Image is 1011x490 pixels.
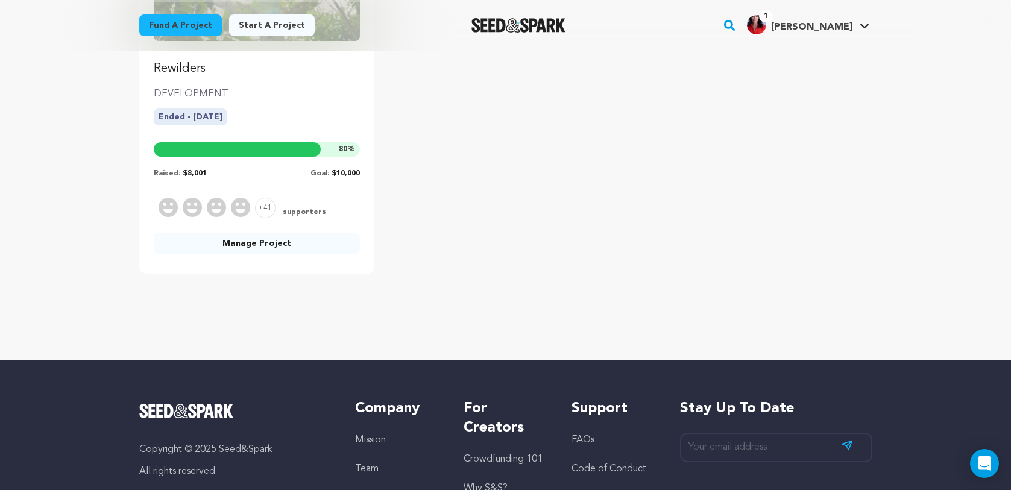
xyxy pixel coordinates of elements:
[139,464,332,479] p: All rights reserved
[355,435,386,445] a: Mission
[154,87,361,101] p: DEVELOPMENT
[747,15,766,34] img: 720a3f71b7ba1c2c.jpg
[310,170,329,177] span: Goal:
[332,170,360,177] span: $10,000
[572,464,646,474] a: Code of Conduct
[183,170,207,177] span: $8,001
[339,145,355,154] span: %
[745,13,872,38] span: Natalie C.'s Profile
[680,399,872,418] h5: Stay up to date
[355,399,439,418] h5: Company
[154,60,361,77] p: Rewilders
[355,464,379,474] a: Team
[759,10,773,22] span: 1
[139,404,332,418] a: Seed&Spark Homepage
[159,198,178,217] img: Supporter Image
[231,198,250,217] img: Supporter Image
[572,399,655,418] h5: Support
[154,108,227,125] p: Ended - [DATE]
[183,198,202,217] img: Supporter Image
[139,404,234,418] img: Seed&Spark Logo
[139,442,332,457] p: Copyright © 2025 Seed&Spark
[229,14,315,36] a: Start a project
[970,449,999,478] div: Open Intercom Messenger
[207,198,226,217] img: Supporter Image
[154,170,180,177] span: Raised:
[471,18,566,33] a: Seed&Spark Homepage
[572,435,594,445] a: FAQs
[464,454,543,464] a: Crowdfunding 101
[747,15,852,34] div: Natalie C.'s Profile
[154,233,361,254] a: Manage Project
[255,198,276,218] span: +41
[139,14,222,36] a: Fund a project
[745,13,872,34] a: Natalie C.'s Profile
[464,399,547,438] h5: For Creators
[771,22,852,32] span: [PERSON_NAME]
[471,18,566,33] img: Seed&Spark Logo Dark Mode
[280,207,326,218] span: supporters
[339,146,347,153] span: 80
[680,433,872,462] input: Your email address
